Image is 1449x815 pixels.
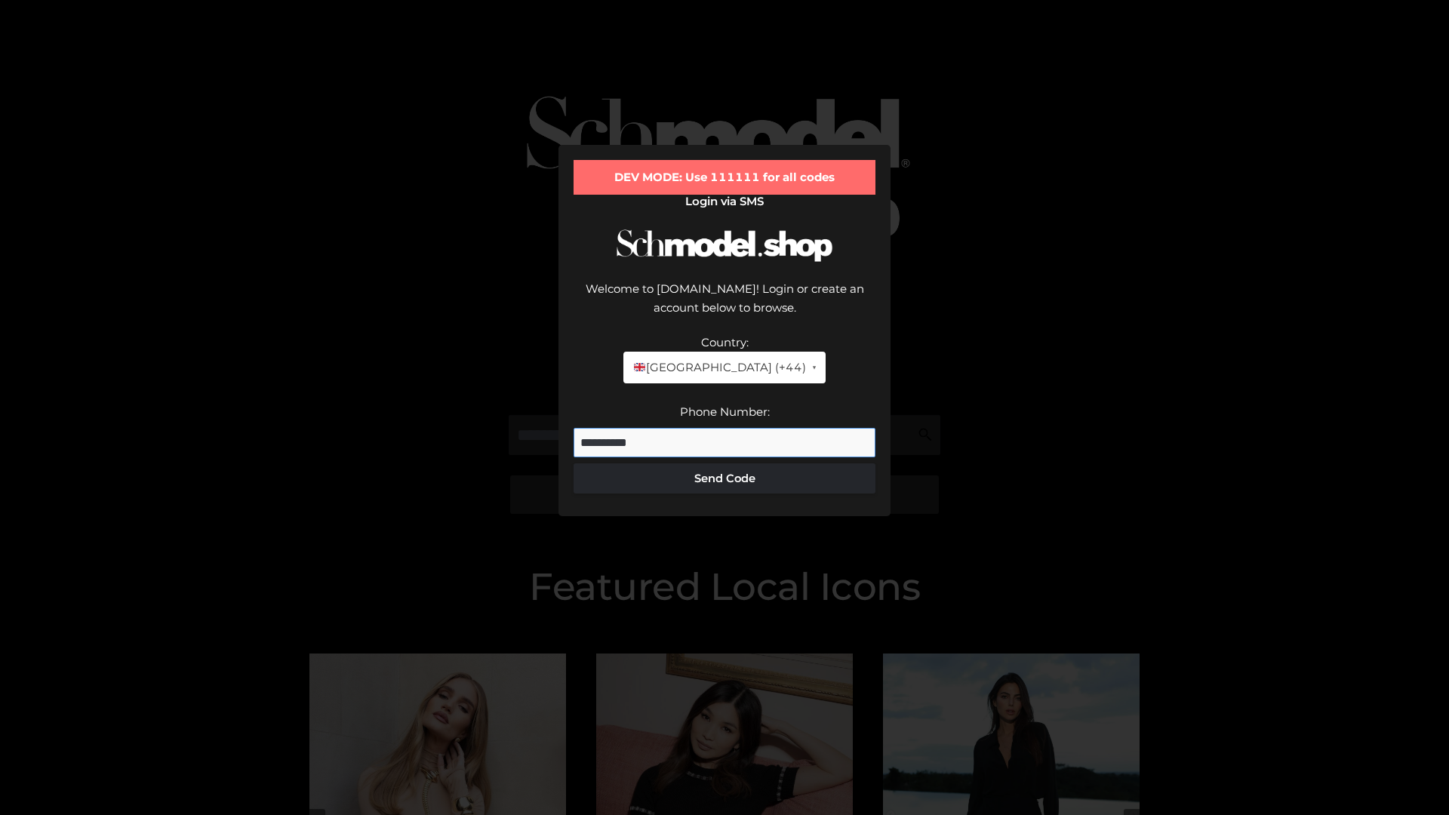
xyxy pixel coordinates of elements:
[574,195,875,208] h2: Login via SMS
[574,160,875,195] div: DEV MODE: Use 111111 for all codes
[574,279,875,333] div: Welcome to [DOMAIN_NAME]! Login or create an account below to browse.
[680,404,770,419] label: Phone Number:
[574,463,875,494] button: Send Code
[611,216,838,275] img: Schmodel Logo
[634,361,645,373] img: 🇬🇧
[632,358,805,377] span: [GEOGRAPHIC_DATA] (+44)
[701,335,749,349] label: Country:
